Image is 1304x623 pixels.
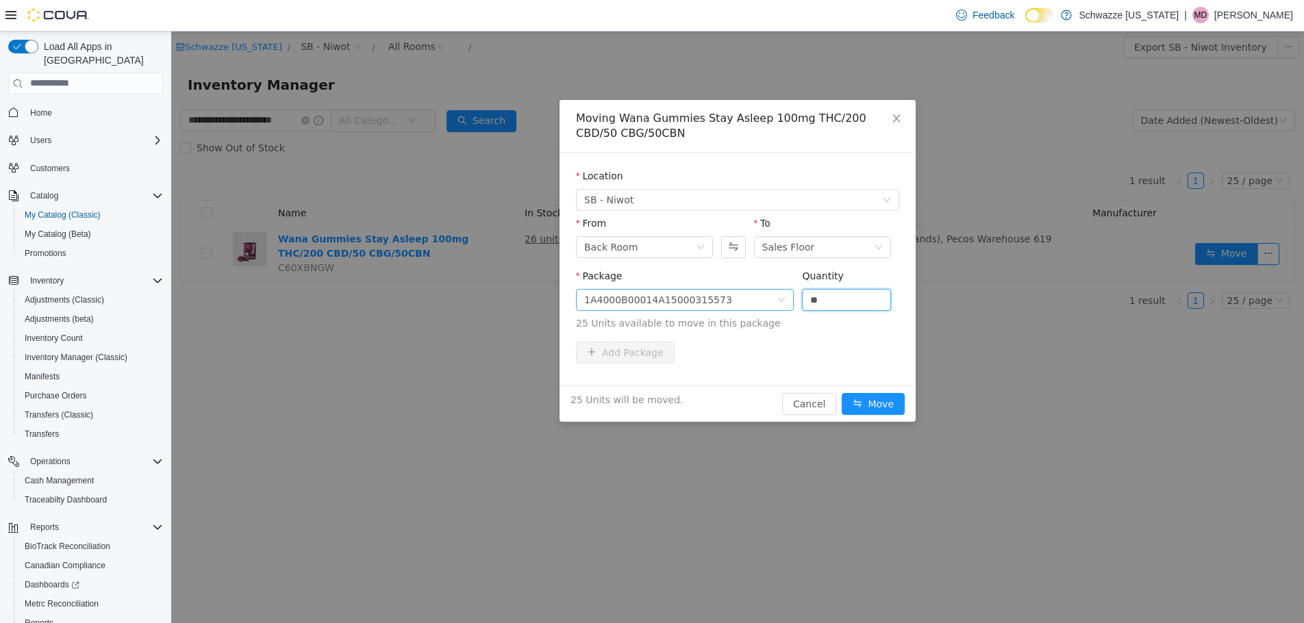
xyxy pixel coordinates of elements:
a: Dashboards [19,576,85,593]
a: Traceabilty Dashboard [19,492,112,508]
a: My Catalog (Classic) [19,207,106,223]
div: Moving Wana Gummies Stay Asleep 100mg THC/200 CBD/50 CBG/50CBN [405,79,728,110]
span: Adjustments (beta) [19,311,163,327]
span: Home [30,107,52,118]
button: Inventory Count [14,329,168,348]
button: Customers [3,158,168,178]
span: Traceabilty Dashboard [19,492,163,508]
span: Catalog [25,188,163,204]
span: Inventory Manager (Classic) [25,352,127,363]
input: Quantity [631,258,719,279]
button: Promotions [14,244,168,263]
a: My Catalog (Beta) [19,226,97,242]
label: Quantity [631,239,673,250]
button: Inventory Manager (Classic) [14,348,168,367]
a: Dashboards [14,575,168,594]
button: Metrc Reconciliation [14,594,168,613]
span: Purchase Orders [25,390,87,401]
div: Back Room [413,205,466,226]
div: Sales Floor [591,205,644,226]
label: From [405,186,435,197]
a: Customers [25,160,75,177]
button: Manifests [14,367,168,386]
span: Users [25,132,163,149]
p: Schwazze [US_STATE] [1079,7,1179,23]
span: Reports [25,519,163,535]
label: Package [405,239,451,250]
a: Adjustments (beta) [19,311,99,327]
a: Adjustments (Classic) [19,292,110,308]
span: Dashboards [19,576,163,593]
span: Manifests [25,371,60,382]
span: Cash Management [19,472,163,489]
button: Inventory [25,272,69,289]
button: BioTrack Reconciliation [14,537,168,556]
button: Catalog [25,188,64,204]
span: Load All Apps in [GEOGRAPHIC_DATA] [38,40,163,67]
button: Transfers (Classic) [14,405,168,424]
span: Operations [30,456,71,467]
button: Operations [3,452,168,471]
span: Purchase Orders [19,387,163,404]
span: Transfers (Classic) [19,407,163,423]
p: [PERSON_NAME] [1214,7,1293,23]
span: Canadian Compliance [19,557,163,574]
span: Canadian Compliance [25,560,105,571]
span: Promotions [25,248,66,259]
button: Transfers [14,424,168,444]
span: Metrc Reconciliation [25,598,99,609]
span: Adjustments (Classic) [25,294,104,305]
span: Dashboards [25,579,79,590]
p: | [1184,7,1187,23]
a: BioTrack Reconciliation [19,538,116,555]
a: Metrc Reconciliation [19,596,104,612]
span: My Catalog (Classic) [19,207,163,223]
span: Adjustments (beta) [25,314,94,325]
a: Transfers [19,426,64,442]
button: Adjustments (Classic) [14,290,168,309]
i: icon: down [525,212,534,221]
button: Cash Management [14,471,168,490]
span: My Catalog (Classic) [25,209,101,220]
button: Reports [25,519,64,535]
span: Customers [30,163,70,174]
span: MD [1194,7,1207,23]
span: Inventory Count [19,330,163,346]
span: BioTrack Reconciliation [25,541,110,552]
span: Adjustments (Classic) [19,292,163,308]
button: Reports [3,518,168,537]
button: Cancel [611,361,665,383]
span: 25 Units available to move in this package [405,285,728,299]
i: icon: down [712,164,720,174]
button: My Catalog (Beta) [14,225,168,244]
button: Adjustments (beta) [14,309,168,329]
button: Users [25,132,57,149]
span: Reports [30,522,59,533]
button: Catalog [3,186,168,205]
span: BioTrack Reconciliation [19,538,163,555]
div: Matthew Dupuis [1192,7,1209,23]
span: Inventory [25,272,163,289]
span: SB - Niwot [413,158,462,179]
span: Operations [25,453,163,470]
button: Traceabilty Dashboard [14,490,168,509]
div: 1A4000B00014A15000315573 [413,258,561,279]
span: Home [25,104,163,121]
i: icon: close [720,81,731,92]
span: Transfers (Classic) [25,409,93,420]
button: My Catalog (Classic) [14,205,168,225]
input: Dark Mode [1025,8,1054,23]
button: Home [3,103,168,123]
span: 25 Units will be moved. [399,361,512,376]
a: Inventory Count [19,330,88,346]
button: Purchase Orders [14,386,168,405]
a: Home [25,105,58,121]
span: Customers [25,160,163,177]
i: icon: down [606,264,614,274]
button: Canadian Compliance [14,556,168,575]
span: Metrc Reconciliation [19,596,163,612]
span: Inventory Count [25,333,83,344]
button: icon: swapMove [670,361,733,383]
i: icon: down [703,212,712,221]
